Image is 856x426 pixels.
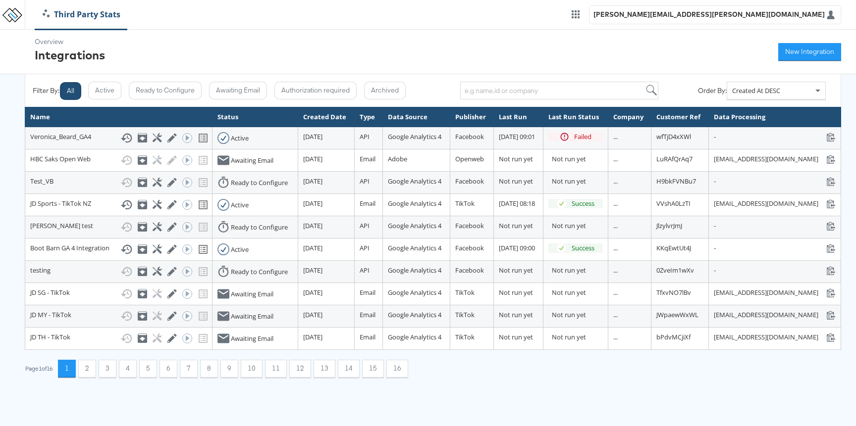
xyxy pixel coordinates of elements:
[499,154,533,163] span: Not run yet
[499,243,535,252] span: [DATE] 09:00
[180,360,198,378] button: 7
[209,82,267,99] button: Awaiting Email
[30,177,207,189] div: Test_VB
[30,154,207,166] div: HBC Saks Open Web
[613,221,618,230] span: ...
[656,288,691,297] span: TfxvNO7lBv
[139,360,157,378] button: 5
[386,360,408,378] button: 16
[30,266,207,278] div: testing
[388,154,407,163] span: Adobe
[362,360,384,378] button: 15
[212,107,298,127] th: Status
[455,310,475,319] span: TikTok
[552,310,603,320] div: Not run yet
[303,332,322,341] span: [DATE]
[303,288,322,297] span: [DATE]
[303,243,322,252] span: [DATE]
[613,199,618,208] span: ...
[231,312,273,321] div: Awaiting Email
[303,132,322,141] span: [DATE]
[572,243,594,253] div: Success
[231,134,249,143] div: Active
[455,199,475,208] span: TikTok
[360,288,375,297] span: Email
[30,199,207,211] div: JD Sports - TikTok NZ
[231,267,288,277] div: Ready to Configure
[360,243,370,252] span: API
[303,266,322,275] span: [DATE]
[714,199,836,208] div: [EMAIL_ADDRESS][DOMAIN_NAME]
[499,288,533,297] span: Not run yet
[60,82,81,100] button: All
[552,332,603,342] div: Not run yet
[360,132,370,141] span: API
[231,223,288,232] div: Ready to Configure
[698,86,727,95] div: Order By:
[499,332,533,341] span: Not run yet
[455,243,484,252] span: Facebook
[25,107,213,127] th: Name
[455,332,475,341] span: TikTok
[200,360,218,378] button: 8
[572,199,594,208] div: Success
[35,9,128,20] a: Third Party Stats
[714,332,836,342] div: [EMAIL_ADDRESS][DOMAIN_NAME]
[388,221,441,230] span: Google Analytics 4
[388,199,441,208] span: Google Analytics 4
[574,132,591,142] div: Failed
[552,177,603,186] div: Not run yet
[656,199,691,208] span: VVshA0LzTI
[197,132,209,144] svg: View missing tracking codes
[460,82,658,99] input: e.g name,id or company
[388,243,441,252] span: Google Analytics 4
[613,177,618,186] span: ...
[499,199,535,208] span: [DATE] 08:18
[360,221,370,230] span: API
[303,310,322,319] span: [DATE]
[30,243,207,255] div: Boot Barn GA 4 Integration
[360,154,375,163] span: Email
[656,243,691,252] span: KKqEwtUt4J
[364,82,406,99] button: Archived
[197,243,209,255] svg: View missing tracking codes
[613,288,618,297] span: ...
[25,365,53,372] div: Page 1 of 16
[30,288,207,300] div: JD SG - TikTok
[35,37,105,47] div: Overview
[552,288,603,297] div: Not run yet
[388,310,441,319] span: Google Analytics 4
[360,177,370,186] span: API
[231,245,249,254] div: Active
[714,310,836,320] div: [EMAIL_ADDRESS][DOMAIN_NAME]
[714,132,836,142] div: -
[714,243,836,253] div: -
[552,221,603,231] div: Not run yet
[30,221,207,233] div: [PERSON_NAME] test
[651,107,709,127] th: Customer Ref
[593,10,825,19] div: [PERSON_NAME][EMAIL_ADDRESS][PERSON_NAME][DOMAIN_NAME]
[360,199,375,208] span: Email
[714,221,836,231] div: -
[656,221,682,230] span: JlzylvrJmJ
[314,360,335,378] button: 13
[303,199,322,208] span: [DATE]
[58,360,76,378] button: 1
[714,288,836,297] div: [EMAIL_ADDRESS][DOMAIN_NAME]
[613,243,618,252] span: ...
[231,178,288,188] div: Ready to Configure
[303,154,322,163] span: [DATE]
[388,266,441,275] span: Google Analytics 4
[388,177,441,186] span: Google Analytics 4
[289,360,311,378] button: 12
[360,310,375,319] span: Email
[35,47,105,63] div: Integrations
[732,86,780,95] span: Created At DESC
[450,107,494,127] th: Publisher
[99,360,116,378] button: 3
[613,266,618,275] span: ...
[388,132,441,141] span: Google Analytics 4
[231,289,273,299] div: Awaiting Email
[30,132,207,144] div: Veronica_Beard_GA4
[129,82,202,99] button: Ready to Configure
